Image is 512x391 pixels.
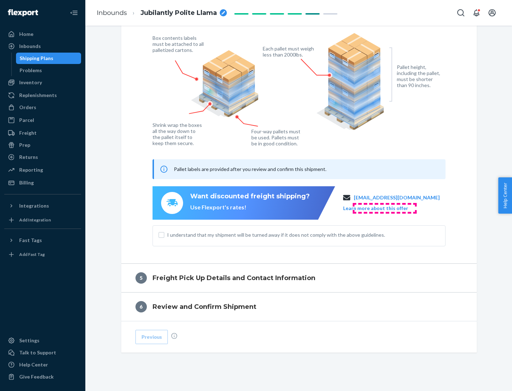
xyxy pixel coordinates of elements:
[19,337,39,344] div: Settings
[354,194,440,201] a: [EMAIL_ADDRESS][DOMAIN_NAME]
[19,373,54,380] div: Give Feedback
[19,154,38,161] div: Returns
[121,264,477,292] button: 5Freight Pick Up Details and Contact Information
[4,77,81,88] a: Inventory
[153,302,256,311] h4: Review and Confirm Shipment
[454,6,468,20] button: Open Search Box
[19,361,48,368] div: Help Center
[19,104,36,111] div: Orders
[19,237,42,244] div: Fast Tags
[498,177,512,214] button: Help Center
[4,249,81,260] a: Add Fast Tag
[4,200,81,211] button: Integrations
[159,232,164,238] input: I understand that my shipment will be turned away if it does not comply with the above guidelines.
[4,90,81,101] a: Replenishments
[121,293,477,321] button: 6Review and Confirm Shipment
[20,67,42,74] div: Problems
[4,177,81,188] a: Billing
[19,117,34,124] div: Parcel
[20,55,53,62] div: Shipping Plans
[469,6,484,20] button: Open notifications
[91,2,233,23] ol: breadcrumbs
[485,6,499,20] button: Open account menu
[4,371,81,382] button: Give Feedback
[343,205,408,212] button: Learn more about this offer
[263,45,316,58] figcaption: Each pallet must weigh less than 2000lbs.
[19,251,45,257] div: Add Fast Tag
[19,43,41,50] div: Inbounds
[19,217,51,223] div: Add Integration
[4,335,81,346] a: Settings
[19,166,43,173] div: Reporting
[19,79,42,86] div: Inventory
[4,214,81,226] a: Add Integration
[16,53,81,64] a: Shipping Plans
[16,65,81,76] a: Problems
[397,64,443,88] figcaption: Pallet height, including the pallet, must be shorter than 90 inches.
[8,9,38,16] img: Flexport logo
[190,192,310,201] div: Want discounted freight shipping?
[4,114,81,126] a: Parcel
[4,164,81,176] a: Reporting
[167,231,439,239] span: I understand that my shipment will be turned away if it does not comply with the above guidelines.
[4,28,81,40] a: Home
[19,92,57,99] div: Replenishments
[251,128,301,146] figcaption: Four-way pallets must be used. Pallets must be in good condition.
[174,166,326,172] span: Pallet labels are provided after you review and confirm this shipment.
[19,129,37,136] div: Freight
[4,359,81,370] a: Help Center
[153,122,203,146] figcaption: Shrink wrap the boxes all the way down to the pallet itself to keep them secure.
[153,35,206,53] figcaption: Box contents labels must be attached to all palletized cartons.
[153,273,315,283] h4: Freight Pick Up Details and Contact Information
[19,202,49,209] div: Integrations
[19,349,56,356] div: Talk to Support
[140,9,217,18] span: Jubilantly Polite Llama
[4,127,81,139] a: Freight
[19,179,34,186] div: Billing
[97,9,127,17] a: Inbounds
[4,139,81,151] a: Prep
[4,41,81,52] a: Inbounds
[190,203,310,211] div: Use Flexport's rates!
[4,347,81,358] a: Talk to Support
[67,6,81,20] button: Close Navigation
[135,301,147,312] div: 6
[19,31,33,38] div: Home
[4,102,81,113] a: Orders
[4,151,81,163] a: Returns
[135,330,168,344] button: Previous
[19,141,30,149] div: Prep
[4,235,81,246] button: Fast Tags
[135,272,147,284] div: 5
